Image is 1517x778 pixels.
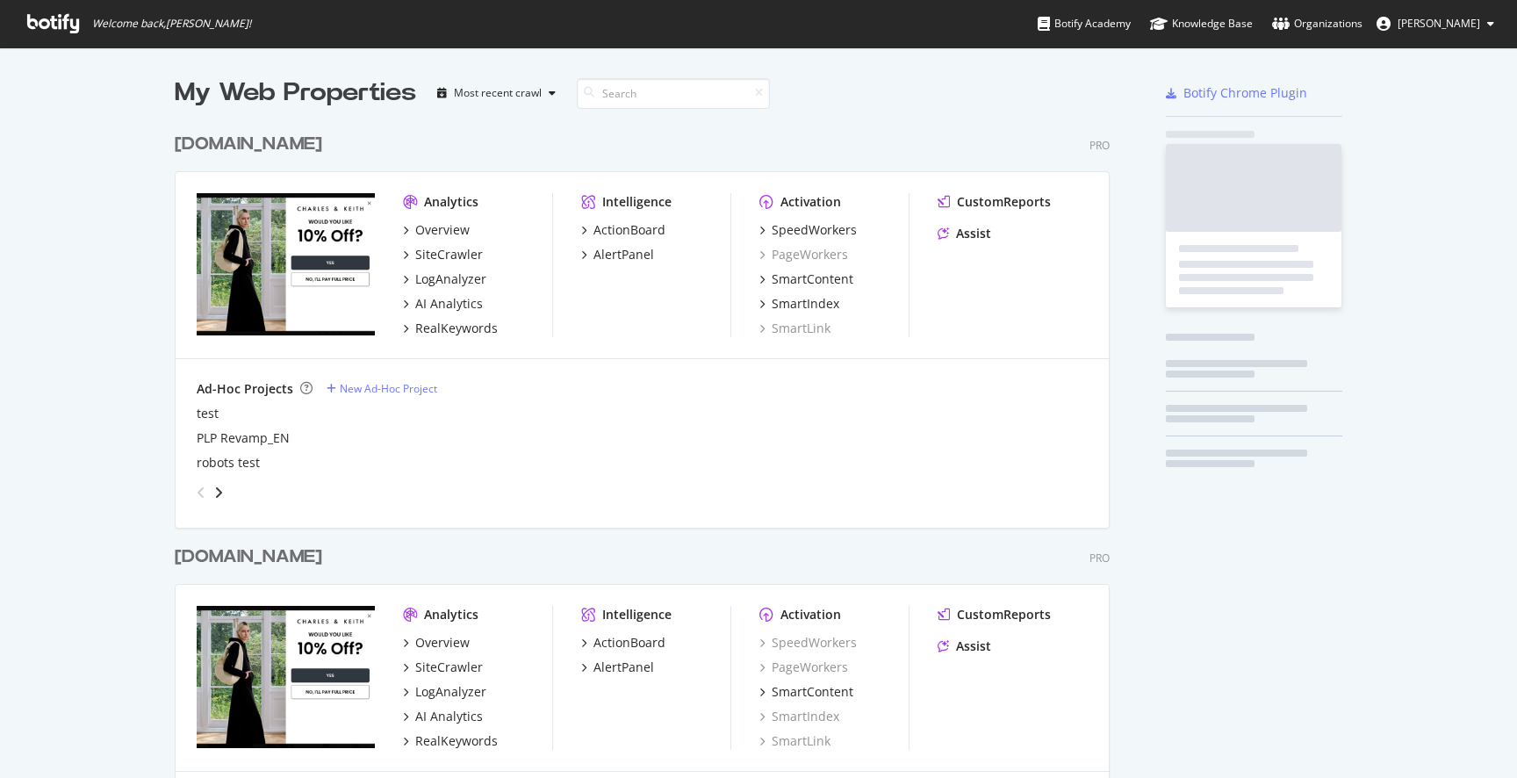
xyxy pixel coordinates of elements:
button: [PERSON_NAME] [1362,10,1508,38]
div: angle-left [190,479,212,507]
div: SmartContent [772,270,853,288]
a: LogAnalyzer [403,270,486,288]
div: Knowledge Base [1150,15,1253,32]
a: [DOMAIN_NAME] [175,544,329,570]
div: [DOMAIN_NAME] [175,544,322,570]
div: RealKeywords [415,732,498,750]
div: Botify Chrome Plugin [1183,84,1307,102]
div: SmartIndex [772,295,839,313]
div: My Web Properties [175,76,416,111]
div: Organizations [1272,15,1362,32]
a: AlertPanel [581,246,654,263]
div: Botify Academy [1038,15,1131,32]
div: Assist [956,638,991,655]
a: test [197,405,219,422]
a: Assist [938,225,991,242]
a: Assist [938,638,991,655]
div: SmartContent [772,683,853,701]
a: PageWorkers [759,246,848,263]
a: SmartIndex [759,708,839,725]
div: AlertPanel [593,659,654,676]
img: www.charleskeith.com [197,193,375,335]
div: CustomReports [957,193,1051,211]
a: Botify Chrome Plugin [1166,84,1307,102]
button: Most recent crawl [430,79,563,107]
div: Overview [415,221,470,239]
div: LogAnalyzer [415,270,486,288]
a: PLP Revamp_EN [197,429,290,447]
a: ActionBoard [581,221,665,239]
a: CustomReports [938,193,1051,211]
div: Analytics [424,606,478,623]
a: LogAnalyzer [403,683,486,701]
a: SmartContent [759,270,853,288]
div: Pro [1089,138,1110,153]
div: AlertPanel [593,246,654,263]
a: SmartLink [759,320,830,337]
div: AI Analytics [415,708,483,725]
div: Overview [415,634,470,652]
div: New Ad-Hoc Project [340,381,437,396]
div: CustomReports [957,606,1051,623]
a: Overview [403,634,470,652]
a: SiteCrawler [403,659,483,676]
input: Search [577,78,770,109]
a: Overview [403,221,470,239]
div: RealKeywords [415,320,498,337]
a: AlertPanel [581,659,654,676]
div: [DOMAIN_NAME] [175,132,322,157]
a: SmartLink [759,732,830,750]
a: ActionBoard [581,634,665,652]
div: Most recent crawl [454,88,542,98]
a: SmartContent [759,683,853,701]
div: Assist [956,225,991,242]
a: [DOMAIN_NAME] [175,132,329,157]
div: Activation [780,606,841,623]
a: SiteCrawler [403,246,483,263]
div: ActionBoard [593,221,665,239]
span: Chris Pitcher [1398,16,1480,31]
a: CustomReports [938,606,1051,623]
a: AI Analytics [403,295,483,313]
div: Analytics [424,193,478,211]
div: AI Analytics [415,295,483,313]
a: SpeedWorkers [759,634,857,652]
a: robots test [197,454,260,472]
a: PageWorkers [759,659,848,676]
div: LogAnalyzer [415,683,486,701]
div: angle-right [212,484,225,501]
a: SpeedWorkers [759,221,857,239]
a: RealKeywords [403,732,498,750]
a: SmartIndex [759,295,839,313]
div: SpeedWorkers [772,221,857,239]
div: SiteCrawler [415,659,483,676]
img: charleskeith.co.uk [197,606,375,748]
div: Activation [780,193,841,211]
a: AI Analytics [403,708,483,725]
a: New Ad-Hoc Project [327,381,437,396]
div: Ad-Hoc Projects [197,380,293,398]
div: Pro [1089,551,1110,565]
div: SiteCrawler [415,246,483,263]
div: ActionBoard [593,634,665,652]
span: Welcome back, [PERSON_NAME] ! [92,17,251,31]
a: RealKeywords [403,320,498,337]
div: Intelligence [602,606,672,623]
div: Intelligence [602,193,672,211]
